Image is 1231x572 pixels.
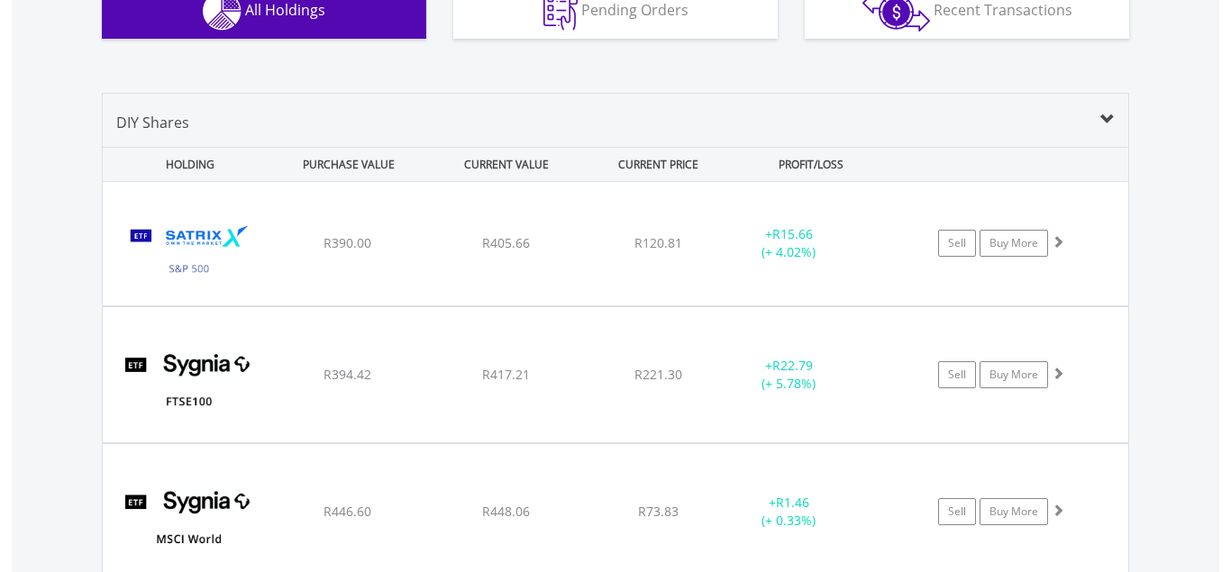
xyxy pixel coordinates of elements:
[721,494,857,530] div: + (+ 0.33%)
[482,234,530,251] span: R405.66
[587,148,730,181] div: CURRENT PRICE
[482,366,530,383] span: R417.21
[104,148,268,181] div: HOLDING
[324,503,371,520] span: R446.60
[938,230,976,257] a: Sell
[938,498,976,525] a: Sell
[938,361,976,388] a: Sell
[638,503,679,520] span: R73.83
[772,225,813,242] span: R15.66
[482,503,530,520] span: R448.06
[734,148,888,181] div: PROFIT/LOSS
[634,234,682,251] span: R120.81
[980,498,1048,525] a: Buy More
[112,330,267,438] img: TFSA.SYGUK.png
[271,148,425,181] div: PURCHASE VALUE
[776,494,809,511] span: R1.46
[116,113,189,132] span: DIY Shares
[324,234,371,251] span: R390.00
[980,230,1048,257] a: Buy More
[721,225,857,261] div: + (+ 4.02%)
[429,148,583,181] div: CURRENT VALUE
[112,204,267,301] img: TFSA.STX500.png
[324,366,371,383] span: R394.42
[772,357,813,374] span: R22.79
[980,361,1048,388] a: Buy More
[721,357,857,393] div: + (+ 5.78%)
[634,366,682,383] span: R221.30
